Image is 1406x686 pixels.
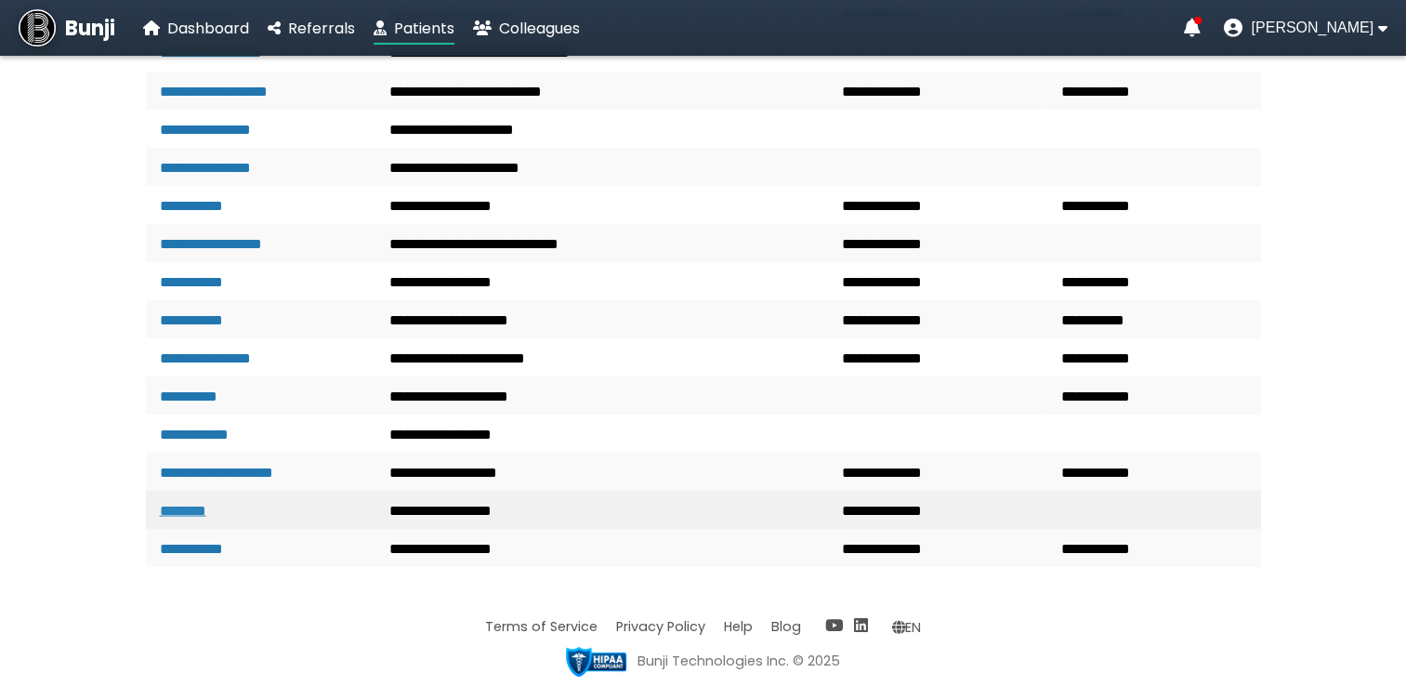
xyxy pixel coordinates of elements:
[485,617,598,636] a: Terms of Service
[374,17,454,40] a: Patients
[771,617,801,636] a: Blog
[143,17,249,40] a: Dashboard
[825,614,843,637] a: YouTube
[19,9,56,46] img: Bunji Dental Referral Management
[1183,19,1200,37] a: Notifications
[724,617,753,636] a: Help
[288,18,355,39] span: Referrals
[65,13,115,44] span: Bunji
[854,614,868,637] a: LinkedIn
[616,617,705,636] a: Privacy Policy
[1251,20,1373,36] span: [PERSON_NAME]
[268,17,355,40] a: Referrals
[167,18,249,39] span: Dashboard
[473,17,580,40] a: Colleagues
[19,9,115,46] a: Bunji
[892,617,921,636] span: Change language
[394,18,454,39] span: Patients
[637,652,840,671] div: Bunji Technologies Inc. © 2025
[1223,19,1387,37] button: User menu
[499,18,580,39] span: Colleagues
[566,647,626,677] img: HIPAA compliant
